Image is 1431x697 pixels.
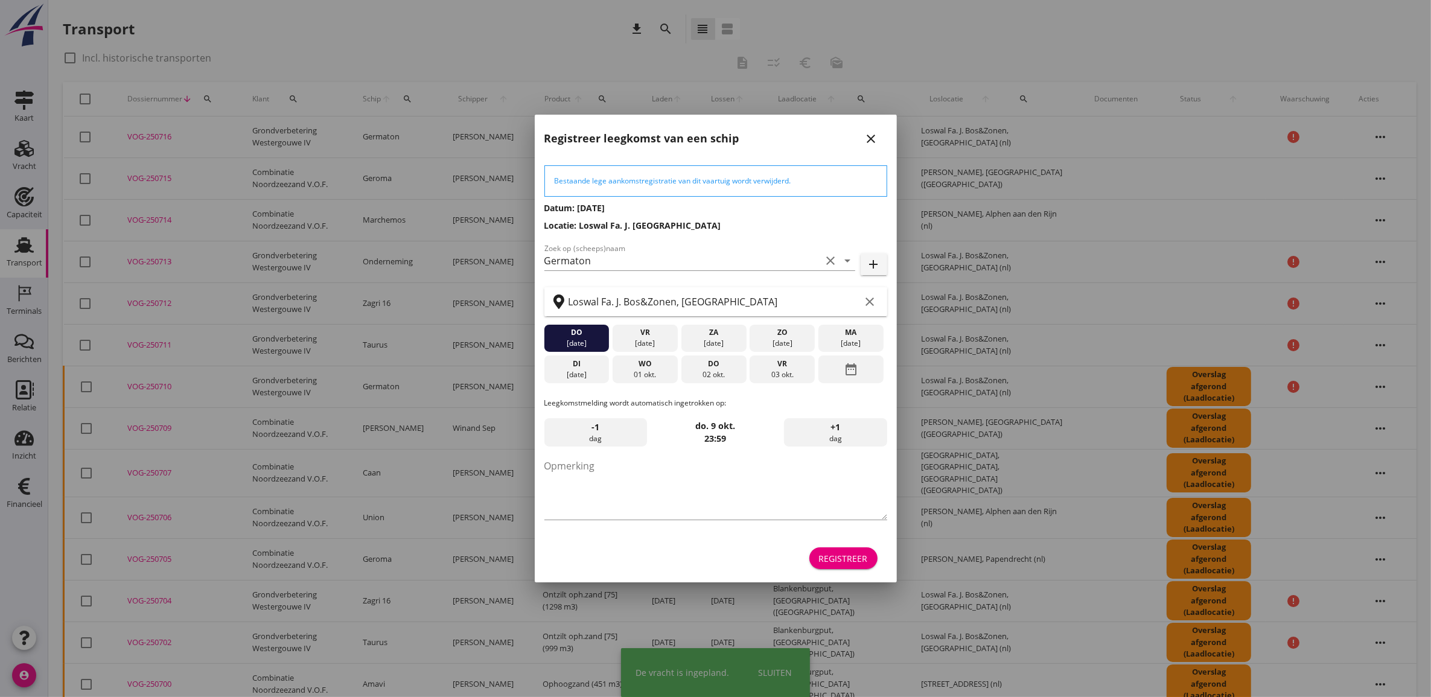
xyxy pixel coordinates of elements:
[616,327,675,338] div: vr
[684,358,743,369] div: do
[555,176,877,186] div: Bestaande lege aankomstregistratie van dit vaartuig wordt verwijderd.
[544,202,887,214] h3: Datum: [DATE]
[753,338,812,349] div: [DATE]
[544,418,647,447] div: dag
[544,456,887,520] textarea: Opmerking
[544,219,887,232] h3: Locatie: Loswal Fa. J. [GEOGRAPHIC_DATA]
[819,552,868,565] div: Registreer
[824,253,838,268] i: clear
[867,257,881,272] i: add
[616,369,675,380] div: 01 okt.
[705,433,727,444] strong: 23:59
[684,327,743,338] div: za
[544,398,887,409] p: Leegkomstmelding wordt automatisch ingetrokken op:
[684,369,743,380] div: 02 okt.
[841,253,855,268] i: arrow_drop_down
[547,358,606,369] div: di
[544,251,821,270] input: Zoek op (scheeps)naam
[569,292,861,311] input: Zoek op terminal of plaats
[821,338,881,349] div: [DATE]
[830,421,840,434] span: +1
[753,369,812,380] div: 03 okt.
[863,294,878,309] i: clear
[784,418,887,447] div: dag
[547,369,606,380] div: [DATE]
[591,421,599,434] span: -1
[616,338,675,349] div: [DATE]
[684,338,743,349] div: [DATE]
[696,420,736,431] strong: do. 9 okt.
[844,358,858,380] i: date_range
[616,358,675,369] div: wo
[753,358,812,369] div: vr
[821,327,881,338] div: ma
[547,338,606,349] div: [DATE]
[544,130,739,147] h2: Registreer leegkomst van een schip
[753,327,812,338] div: zo
[809,547,878,569] button: Registreer
[547,327,606,338] div: do
[864,132,879,146] i: close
